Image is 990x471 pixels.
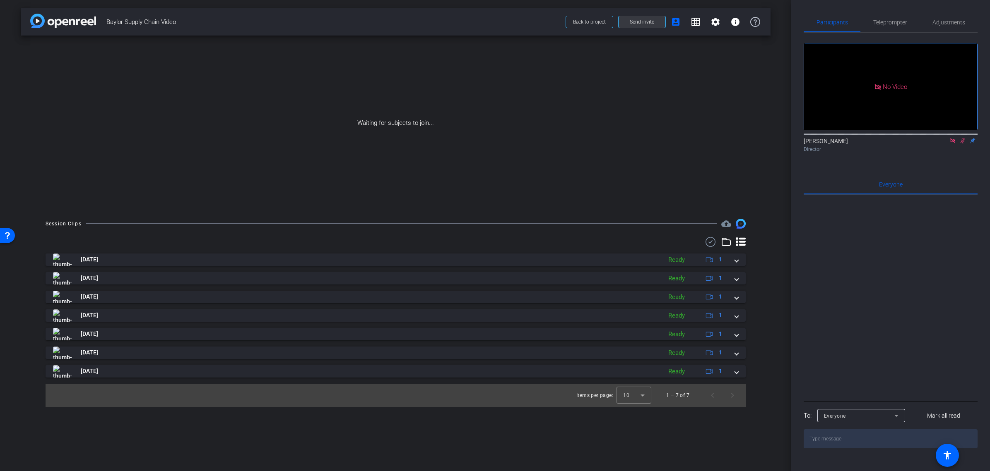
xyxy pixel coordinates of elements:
[664,367,689,376] div: Ready
[106,14,561,30] span: Baylor Supply Chain Video
[53,328,72,340] img: thumb-nail
[566,16,613,28] button: Back to project
[81,274,98,282] span: [DATE]
[873,19,907,25] span: Teleprompter
[736,219,746,229] img: Session clips
[53,309,72,322] img: thumb-nail
[81,292,98,301] span: [DATE]
[879,182,903,187] span: Everyone
[711,17,720,27] mat-icon: settings
[817,19,848,25] span: Participants
[721,219,731,229] span: Destinations for your clips
[719,367,722,375] span: 1
[719,292,722,301] span: 1
[671,17,681,27] mat-icon: account_box
[53,272,72,285] img: thumb-nail
[53,365,72,378] img: thumb-nail
[664,311,689,320] div: Ready
[46,347,746,359] mat-expansion-panel-header: thumb-nail[DATE]Ready1
[81,311,98,320] span: [DATE]
[618,16,666,28] button: Send invite
[942,450,952,460] mat-icon: accessibility
[630,19,654,25] span: Send invite
[719,274,722,282] span: 1
[721,219,731,229] mat-icon: cloud_upload
[883,83,907,90] span: No Video
[719,255,722,264] span: 1
[30,14,96,28] img: app-logo
[81,367,98,375] span: [DATE]
[21,36,771,210] div: Waiting for subjects to join...
[46,365,746,378] mat-expansion-panel-header: thumb-nail[DATE]Ready1
[730,17,740,27] mat-icon: info
[719,311,722,320] span: 1
[664,255,689,265] div: Ready
[46,291,746,303] mat-expansion-panel-header: thumb-nail[DATE]Ready1
[719,348,722,357] span: 1
[804,411,812,421] div: To:
[81,330,98,338] span: [DATE]
[719,330,722,338] span: 1
[691,17,701,27] mat-icon: grid_on
[804,137,978,153] div: [PERSON_NAME]
[703,385,723,405] button: Previous page
[53,347,72,359] img: thumb-nail
[53,253,72,266] img: thumb-nail
[664,274,689,283] div: Ready
[666,391,689,399] div: 1 – 7 of 7
[81,348,98,357] span: [DATE]
[46,309,746,322] mat-expansion-panel-header: thumb-nail[DATE]Ready1
[824,413,846,419] span: Everyone
[53,291,72,303] img: thumb-nail
[723,385,742,405] button: Next page
[46,253,746,266] mat-expansion-panel-header: thumb-nail[DATE]Ready1
[910,408,978,423] button: Mark all read
[932,19,965,25] span: Adjustments
[664,348,689,358] div: Ready
[46,272,746,285] mat-expansion-panel-header: thumb-nail[DATE]Ready1
[576,391,613,399] div: Items per page:
[927,411,960,420] span: Mark all read
[46,328,746,340] mat-expansion-panel-header: thumb-nail[DATE]Ready1
[804,146,978,153] div: Director
[81,255,98,264] span: [DATE]
[664,292,689,302] div: Ready
[573,19,606,25] span: Back to project
[46,220,82,228] div: Session Clips
[664,330,689,339] div: Ready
